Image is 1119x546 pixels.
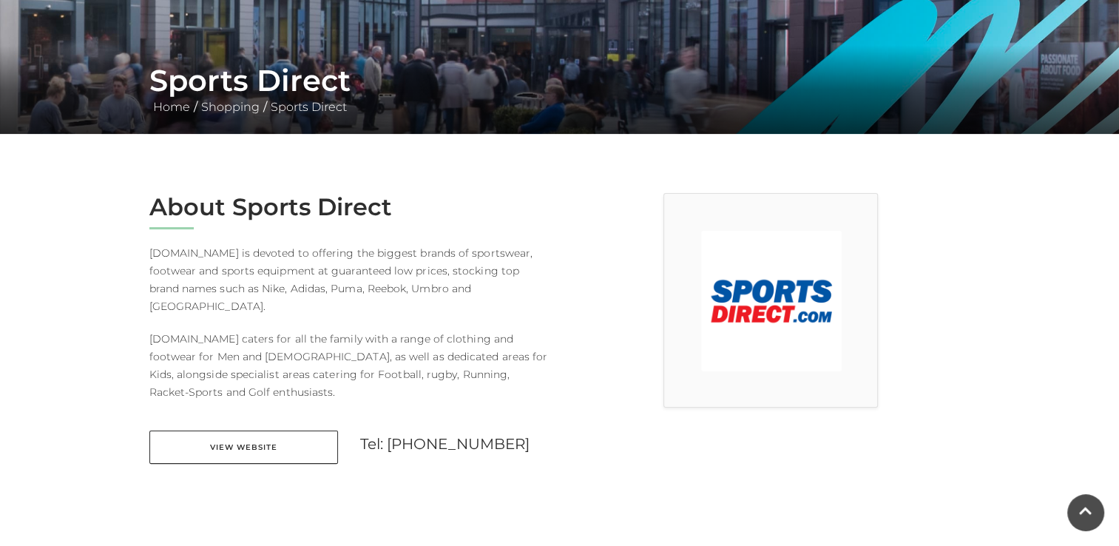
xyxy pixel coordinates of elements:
[197,100,263,114] a: Shopping
[149,244,549,315] p: [DOMAIN_NAME] is devoted to offering the biggest brands of sportswear, footwear and sports equipm...
[149,193,549,221] h2: About Sports Direct
[149,63,970,98] h1: Sports Direct
[149,431,338,464] a: View Website
[360,435,530,453] a: Tel: [PHONE_NUMBER]
[138,63,981,116] div: / /
[149,330,549,401] p: [DOMAIN_NAME] caters for all the family with a range of clothing and footwear for Men and [DEMOGR...
[149,100,194,114] a: Home
[267,100,351,114] a: Sports Direct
